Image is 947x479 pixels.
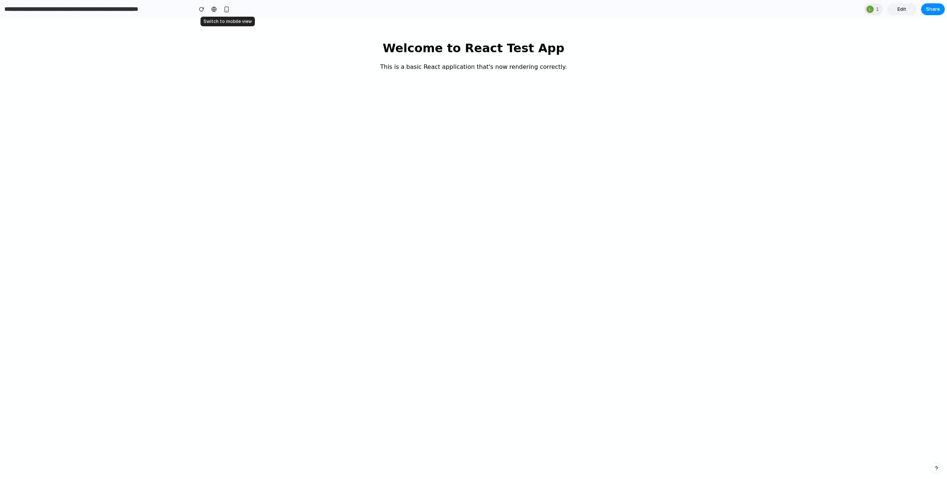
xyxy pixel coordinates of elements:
[921,3,945,15] button: Share
[200,17,255,26] div: Switch to mobile view
[15,23,932,37] h1: Welcome to React Test App
[864,3,883,15] div: 1
[926,6,940,13] span: Share
[887,3,917,15] a: Edit
[15,45,932,52] p: This is a basic React application that's now rendering correctly.
[897,6,906,13] span: Edit
[876,6,881,13] span: 1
